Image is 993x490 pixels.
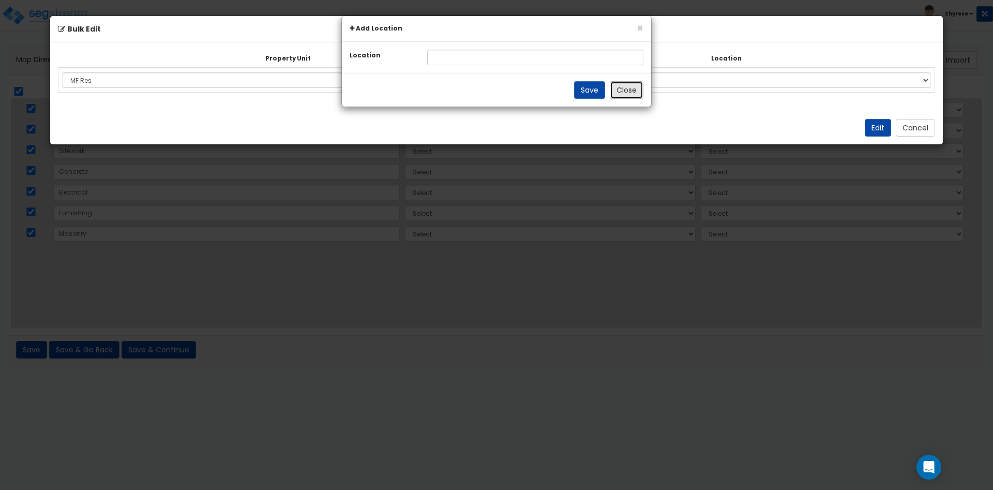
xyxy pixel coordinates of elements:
div: Open Intercom Messenger [916,455,941,480]
button: Save [574,81,605,99]
button: × [637,23,643,34]
small: Location [350,51,381,60]
b: Add Location [356,24,402,33]
button: Close [610,81,643,99]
